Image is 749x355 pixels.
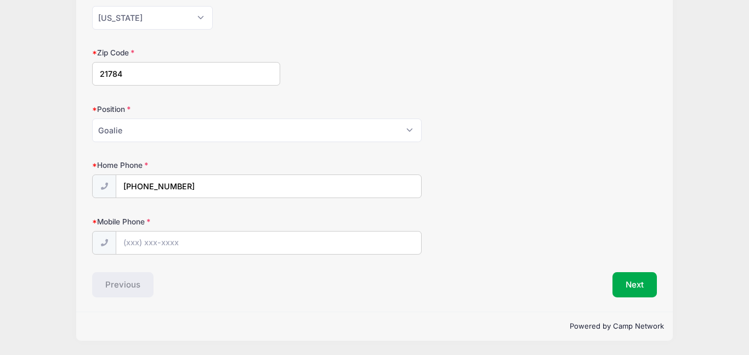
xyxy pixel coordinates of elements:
[92,160,280,171] label: Home Phone
[85,321,664,332] p: Powered by Camp Network
[612,272,657,297] button: Next
[92,216,280,227] label: Mobile Phone
[116,174,421,198] input: (xxx) xxx-xxxx
[116,231,421,255] input: (xxx) xxx-xxxx
[92,47,280,58] label: Zip Code
[92,104,280,115] label: Position
[92,62,280,86] input: xxxxx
